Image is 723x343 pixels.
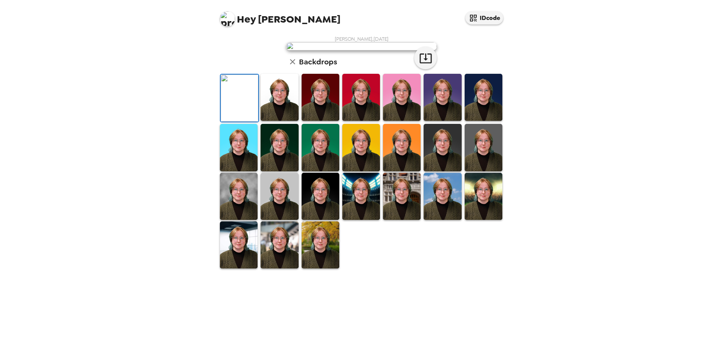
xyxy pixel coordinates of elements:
span: [PERSON_NAME] [220,8,340,24]
img: user [286,42,437,50]
button: IDcode [465,11,503,24]
img: profile pic [220,11,235,26]
span: [PERSON_NAME] , [DATE] [335,36,389,42]
h6: Backdrops [299,56,337,68]
img: Original [221,75,258,122]
span: Hey [237,12,256,26]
